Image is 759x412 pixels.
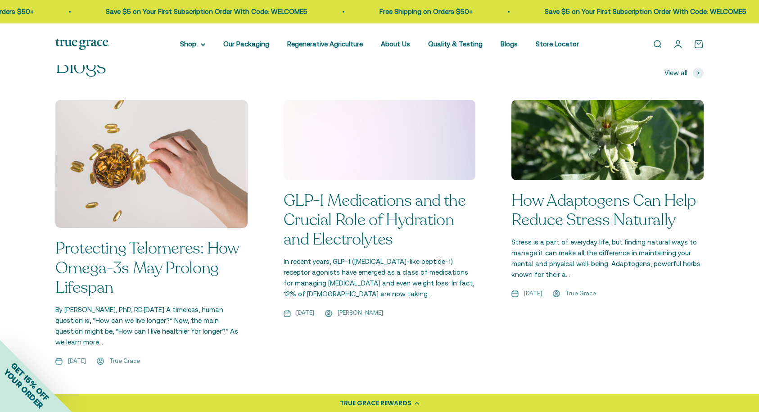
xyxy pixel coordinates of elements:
p: Stress is a part of everyday life, but finding natural ways to manage it can make all the differe... [511,237,704,280]
span: True Grace [109,357,140,366]
a: GLP-1 Medications and the Crucial Role of Hydration and Electrolytes [284,190,466,250]
span: YOUR ORDER [2,367,45,410]
span: True Grace [565,289,596,299]
a: Regenerative Agriculture [287,40,363,48]
p: In recent years, GLP-1 ([MEDICAL_DATA]-like peptide-1) receptor agonists have emerged as a class ... [284,256,476,299]
a: Quality & Testing [428,40,483,48]
a: Protecting Telomeres: How Omega-3s May Prolong Lifespan [55,237,239,298]
img: Protecting Telomeres: How Omega-3s May Prolong Lifespan [50,96,253,232]
span: [DATE] [524,289,542,299]
div: TRUE GRACE REWARDS [340,398,411,408]
a: Store Locator [536,40,579,48]
p: Save $5 on Your First Subscription Order With Code: WELCOME5 [104,6,306,17]
span: GET 15% OFF [9,361,51,403]
span: [DATE] [68,357,86,366]
p: By [PERSON_NAME], PhD, RD.[DATE] A timeless, human question is, “How can we live longer?” Now, th... [55,304,248,348]
span: View all [664,68,687,78]
p: Save $5 on Your First Subscription Order With Code: WELCOME5 [543,6,745,17]
a: About Us [381,40,410,48]
split-lines: Blogs [55,51,106,81]
span: [PERSON_NAME] [338,308,383,318]
img: How Adaptogens Can Help Reduce Stress Naturally [511,100,704,180]
span: [DATE] [296,308,314,318]
summary: Shop [180,39,205,50]
a: Free Shipping on Orders $50+ [378,8,471,15]
a: How Adaptogens Can Help Reduce Stress Naturally [511,190,696,231]
a: Blogs [501,40,518,48]
img: GLP-1 Medications and the Crucial Role of Hydration and Electrolytes [284,100,476,180]
a: View all [664,68,704,78]
a: Our Packaging [223,40,269,48]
